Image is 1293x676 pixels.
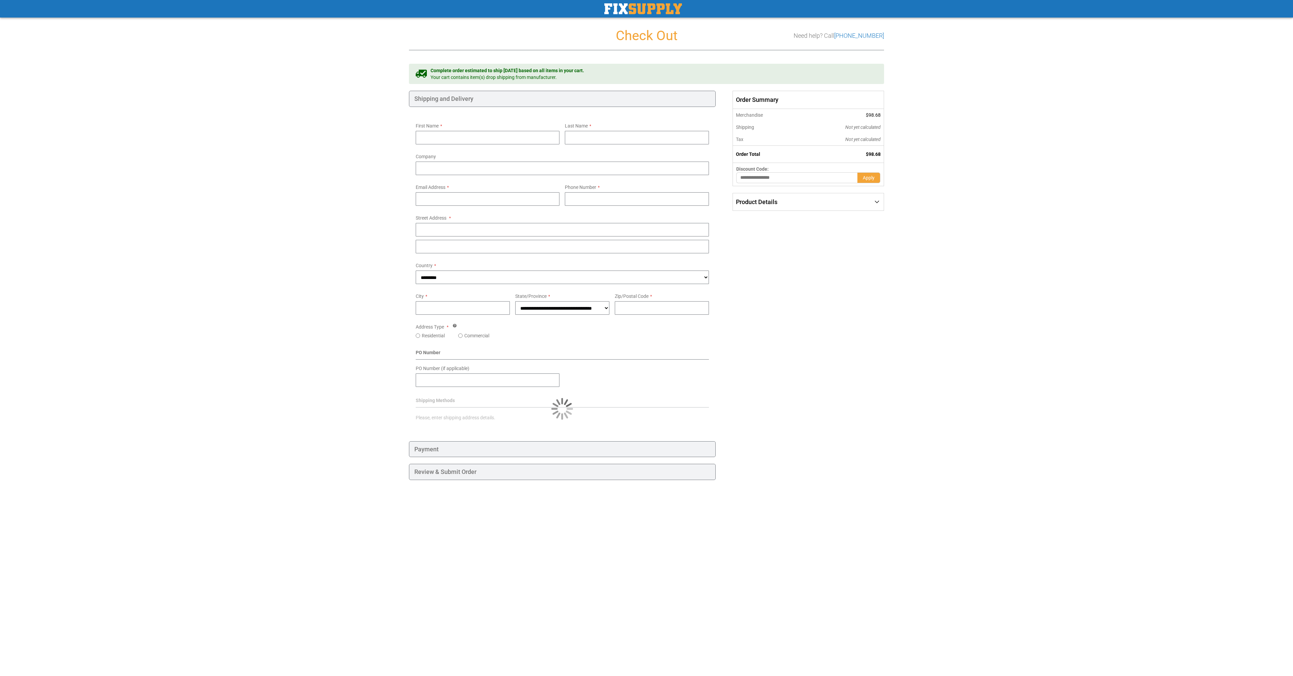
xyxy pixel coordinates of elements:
div: PO Number [416,349,709,360]
span: Your cart contains item(s) drop shipping from manufacturer. [431,74,584,81]
span: Discount Code: [736,166,769,172]
span: Not yet calculated [845,124,881,130]
span: Apply [863,175,875,180]
img: Loading... [551,398,573,420]
span: Street Address [416,215,446,221]
span: $98.68 [866,151,881,157]
span: $98.68 [866,112,881,118]
button: Apply [857,172,880,183]
span: Not yet calculated [845,137,881,142]
span: Shipping [736,124,754,130]
span: Country [416,263,433,268]
a: [PHONE_NUMBER] [834,32,884,39]
span: Order Summary [733,91,884,109]
label: Residential [422,332,445,339]
strong: Order Total [736,151,760,157]
span: Product Details [736,198,777,205]
span: Address Type [416,324,444,330]
div: Review & Submit Order [409,464,716,480]
div: Shipping and Delivery [409,91,716,107]
h3: Need help? Call [794,32,884,39]
span: First Name [416,123,439,129]
div: Payment [409,441,716,457]
span: Zip/Postal Code [615,293,649,299]
h1: Check Out [409,28,884,43]
span: Company [416,154,436,159]
span: Complete order estimated to ship [DATE] based on all items in your cart. [431,67,584,74]
span: PO Number (if applicable) [416,366,469,371]
th: Tax [733,133,800,146]
span: City [416,293,424,299]
span: Phone Number [565,185,596,190]
th: Merchandise [733,109,800,121]
label: Commercial [464,332,489,339]
span: State/Province [515,293,547,299]
img: Fix Industrial Supply [604,3,682,14]
a: store logo [604,3,682,14]
span: Email Address [416,185,445,190]
span: Last Name [565,123,588,129]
